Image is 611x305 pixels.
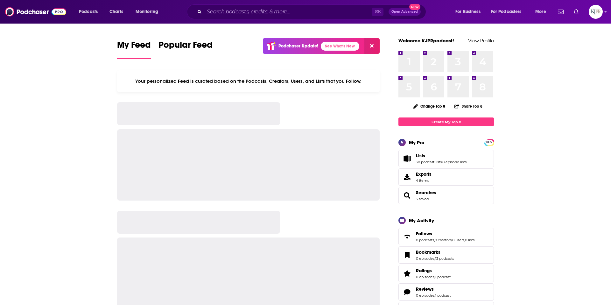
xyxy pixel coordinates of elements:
[487,7,531,17] button: open menu
[401,191,413,200] a: Searches
[416,293,434,298] a: 0 episodes
[136,7,158,16] span: Monitoring
[491,7,522,16] span: For Podcasters
[485,140,493,145] span: PRO
[401,173,413,181] span: Exports
[435,293,451,298] a: 1 podcast
[468,38,494,44] a: View Profile
[435,238,452,242] a: 0 creators
[389,8,421,16] button: Open AdvancedNew
[79,7,98,16] span: Podcasts
[74,7,106,17] button: open menu
[416,153,467,159] a: Lists
[416,171,432,177] span: Exports
[401,269,413,278] a: Ratings
[398,265,494,282] span: Ratings
[435,275,451,279] a: 1 podcast
[372,8,383,16] span: ⌘ K
[158,39,213,54] span: Popular Feed
[278,43,318,49] p: Podchaser Update!
[416,153,425,159] span: Lists
[452,238,452,242] span: ,
[391,10,418,13] span: Open Advanced
[416,190,436,195] a: Searches
[204,7,372,17] input: Search podcasts, credits, & more...
[451,7,488,17] button: open menu
[571,6,581,17] a: Show notifications dropdown
[442,160,467,164] a: 0 episode lists
[416,160,442,164] a: 30 podcast lists
[434,293,435,298] span: ,
[442,160,442,164] span: ,
[398,150,494,167] span: Lists
[409,4,421,10] span: New
[434,256,435,261] span: ,
[416,275,434,279] a: 0 episodes
[416,178,432,183] span: 4 items
[589,5,603,19] button: Show profile menu
[416,286,434,292] span: Reviews
[398,117,494,126] a: Create My Top 8
[555,6,566,17] a: Show notifications dropdown
[398,246,494,264] span: Bookmarks
[398,187,494,204] span: Searches
[398,283,494,301] span: Reviews
[158,39,213,59] a: Popular Feed
[416,249,440,255] span: Bookmarks
[398,38,454,44] a: Welcome KJPRpodcast!
[193,4,432,19] div: Search podcasts, credits, & more...
[105,7,127,17] a: Charts
[416,197,429,201] a: 3 saved
[416,249,454,255] a: Bookmarks
[401,232,413,241] a: Follows
[416,231,432,237] span: Follows
[416,268,432,273] span: Ratings
[401,251,413,259] a: Bookmarks
[410,102,449,110] button: Change Top 8
[398,168,494,186] a: Exports
[452,238,464,242] a: 0 users
[409,139,425,145] div: My Pro
[416,238,434,242] a: 0 podcasts
[531,7,554,17] button: open menu
[485,140,493,145] a: PRO
[454,100,483,112] button: Share Top 8
[409,217,434,223] div: My Activity
[589,5,603,19] img: User Profile
[131,7,166,17] button: open menu
[416,256,434,261] a: 0 episodes
[401,154,413,163] a: Lists
[455,7,481,16] span: For Business
[464,238,465,242] span: ,
[416,268,451,273] a: Ratings
[109,7,123,16] span: Charts
[398,228,494,245] span: Follows
[117,39,151,54] span: My Feed
[435,256,454,261] a: 13 podcasts
[5,6,66,18] img: Podchaser - Follow, Share and Rate Podcasts
[401,287,413,296] a: Reviews
[535,7,546,16] span: More
[465,238,474,242] a: 0 lists
[416,231,474,237] a: Follows
[117,70,380,92] div: Your personalized Feed is curated based on the Podcasts, Creators, Users, and Lists that you Follow.
[321,42,359,51] a: See What's New
[117,39,151,59] a: My Feed
[589,5,603,19] span: Logged in as KJPRpodcast
[416,286,451,292] a: Reviews
[434,275,435,279] span: ,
